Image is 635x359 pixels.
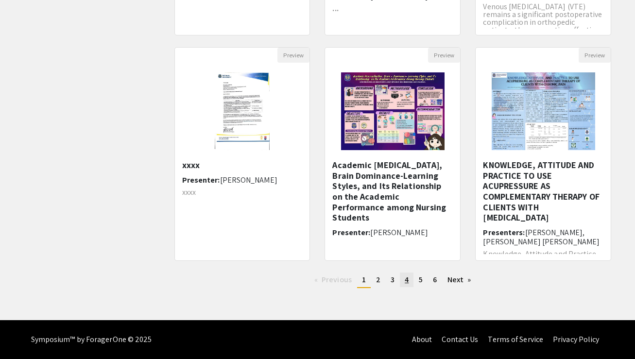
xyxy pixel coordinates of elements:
button: Preview [579,48,611,63]
img: <p><span style="color: rgb(0, 0, 0);">Academic Procrastination, Brain Dominance-Learning Styles, ... [331,63,454,160]
span: 2 [376,274,380,285]
div: Symposium™ by ForagerOne © 2025 [31,320,152,359]
ul: Pagination [174,273,612,288]
h5: Academic [MEDICAL_DATA], Brain Dominance-Learning Styles, and Its Relationship on the Academic Pe... [332,160,453,223]
p: xxxx [182,188,303,196]
span: [PERSON_NAME], [PERSON_NAME] [PERSON_NAME] [483,227,600,247]
button: Preview [277,48,309,63]
span: 6 [433,274,437,285]
h6: Presenter: [182,175,303,185]
span: 5 [419,274,423,285]
h5: xxxx [182,160,303,171]
h5: KNOWLEDGE, ATTITUDE AND PRACTICE TO USE ACUPRESSURE AS COMPLEMENTARY THERAPY OF CLIENTS WITH [MED... [483,160,603,223]
h6: Presenters: [483,228,603,246]
a: Contact Us [442,334,478,344]
div: Open Presentation <p><span style="color: rgb(0, 0, 0);">Academic Procrastination, Brain Dominance... [325,47,461,261]
img: <p>xxxx</p> [205,63,279,160]
p: Knowledge, Attitude and Practice to use Acupressure as complementary therapy of clients with [MED... [483,250,603,281]
span: 3 [391,274,395,285]
a: About [412,334,432,344]
img: <p>KNOWLEDGE, ATTITUDE AND PRACTICE TO USE ACUPRESSURE AS COMPLEMENTARY THERAPY OF CLIENTS WITH C... [482,63,605,160]
span: 4 [405,274,409,285]
a: Terms of Service [488,334,543,344]
iframe: Chat [7,315,41,352]
span: [PERSON_NAME] [370,227,428,238]
div: Open Presentation <p>xxxx</p> [174,47,310,261]
div: Open Presentation <p>KNOWLEDGE, ATTITUDE AND PRACTICE TO USE ACUPRESSURE AS COMPLEMENTARY THERAPY... [475,47,611,261]
p: Venous [MEDICAL_DATA] (VTE) remains a significant postoperative complication in orthopedic patien... [483,3,603,34]
h6: Presenter: [332,228,453,237]
button: Preview [428,48,460,63]
span: 1 [362,274,366,285]
span: Previous [322,274,352,285]
strong: ... [332,3,338,14]
a: Privacy Policy [553,334,599,344]
a: Next page [443,273,476,287]
span: [PERSON_NAME] [220,175,277,185]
